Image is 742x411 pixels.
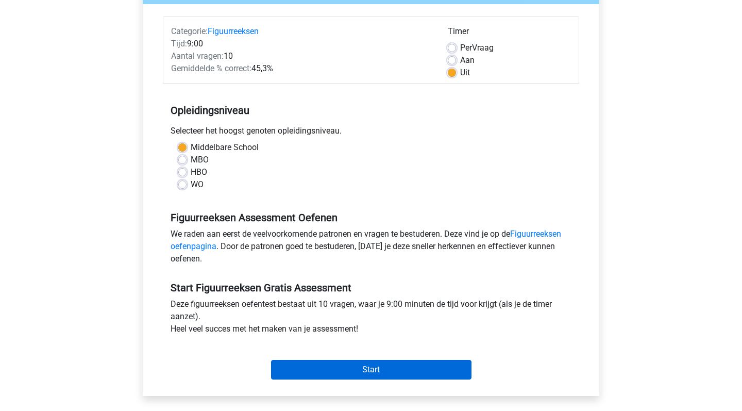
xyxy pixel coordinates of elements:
h5: Opleidingsniveau [171,100,571,121]
div: 10 [163,50,440,62]
label: WO [191,178,204,191]
label: Middelbare School [191,141,259,154]
input: Start [271,360,471,380]
div: Timer [448,25,571,42]
label: Uit [460,67,470,79]
div: 9:00 [163,38,440,50]
span: Per [460,43,472,53]
h5: Start Figuurreeksen Gratis Assessment [171,282,571,294]
a: Figuurreeksen [208,26,259,36]
h5: Figuurreeksen Assessment Oefenen [171,211,571,224]
span: Tijd: [171,39,187,48]
div: Deze figuurreeksen oefentest bestaat uit 10 vragen, waar je 9:00 minuten de tijd voor krijgt (als... [163,298,579,339]
label: HBO [191,166,207,178]
label: Aan [460,54,475,67]
label: MBO [191,154,209,166]
span: Gemiddelde % correct: [171,63,251,73]
div: We raden aan eerst de veelvoorkomende patronen en vragen te bestuderen. Deze vind je op de . Door... [163,228,579,269]
span: Categorie: [171,26,208,36]
div: Selecteer het hoogst genoten opleidingsniveau. [163,125,579,141]
span: Aantal vragen: [171,51,224,61]
label: Vraag [460,42,494,54]
div: 45,3% [163,62,440,75]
